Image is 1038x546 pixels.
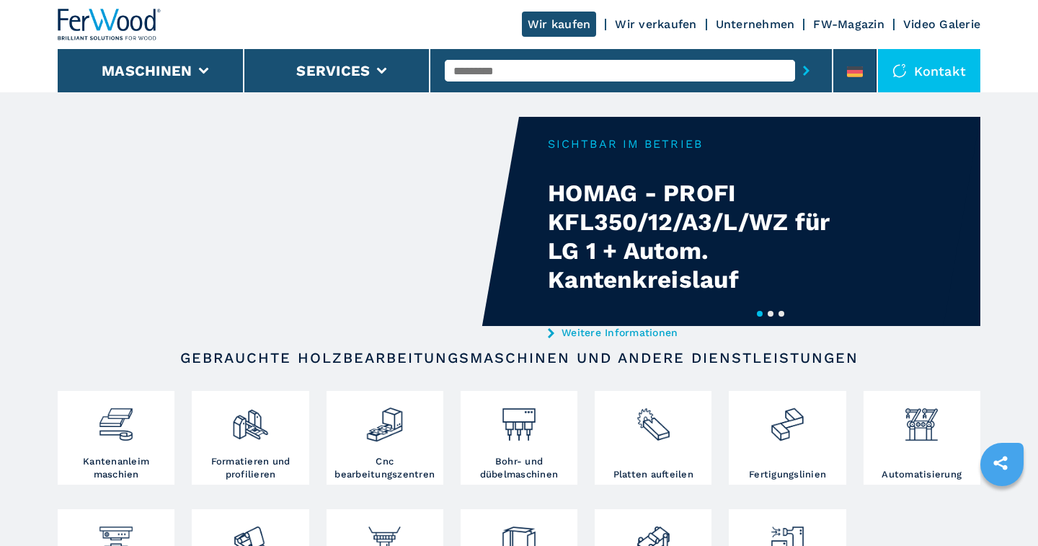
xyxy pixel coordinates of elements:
a: Wir verkaufen [615,17,696,31]
img: Ferwood [58,9,161,40]
h3: Bohr- und dübelmaschinen [464,455,574,481]
a: FW-Magazin [813,17,884,31]
video: Your browser does not support the video tag. [58,117,519,326]
h3: Formatieren und profilieren [195,455,305,481]
a: Formatieren und profilieren [192,391,309,485]
img: bordatrici_1.png [97,395,135,444]
button: Maschinen [102,62,192,79]
button: Services [296,62,370,79]
a: Unternehmen [716,17,795,31]
h3: Fertigungslinien [749,468,826,481]
img: sezionatrici_2.png [634,395,673,444]
h3: Kantenanleim maschien [61,455,171,481]
h3: Platten aufteilen [613,468,693,481]
button: 2 [768,311,773,317]
div: Kontakt [878,49,980,92]
button: 3 [778,311,784,317]
button: submit-button [795,54,817,87]
button: 1 [757,311,763,317]
a: Wir kaufen [522,12,597,37]
h2: Gebrauchte Holzbearbeitungsmaschinen und andere Dienstleistungen [104,349,934,366]
a: Bohr- und dübelmaschinen [461,391,577,485]
a: Weitere Informationen [548,327,830,338]
img: centro_di_lavoro_cnc_2.png [365,395,404,444]
img: Kontakt [892,63,907,78]
img: squadratrici_2.png [231,395,270,444]
a: Automatisierung [864,391,980,485]
a: Cnc bearbeitungszentren [327,391,443,485]
a: sharethis [982,445,1019,481]
a: Video Galerie [903,17,980,31]
h3: Cnc bearbeitungszentren [330,455,440,481]
a: Fertigungslinien [729,391,846,485]
h3: Automatisierung [882,468,962,481]
img: linee_di_produzione_2.png [768,395,807,444]
a: Kantenanleim maschien [58,391,174,485]
a: Platten aufteilen [595,391,711,485]
img: automazione.png [902,395,941,444]
img: foratrici_inseritrici_2.png [500,395,538,444]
